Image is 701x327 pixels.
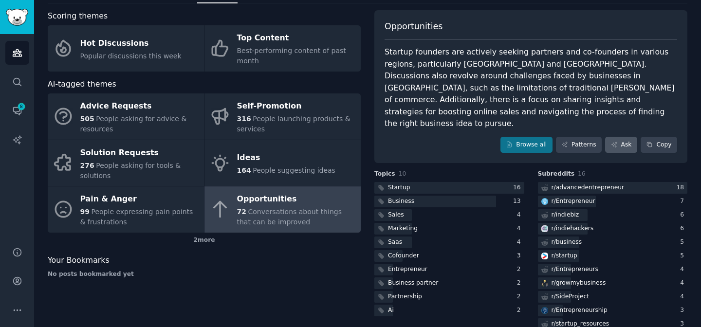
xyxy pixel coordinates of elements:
div: 4 [517,238,524,247]
span: Best-performing content of past month [237,47,346,65]
a: Advice Requests505People asking for advice & resources [48,93,204,140]
div: Cofounder [388,252,419,260]
a: Business13 [374,196,524,208]
div: Startup [388,183,410,192]
div: r/ Entrepreneurship [552,306,608,315]
a: Hot DiscussionsPopular discussions this week [48,25,204,72]
div: Top Content [237,31,356,46]
div: Advice Requests [80,99,199,114]
span: Topics [374,170,395,179]
div: Saas [388,238,402,247]
a: Marketing4 [374,223,524,235]
div: Solution Requests [80,145,199,161]
div: 2 more [48,233,361,248]
div: r/ startup [552,252,577,260]
div: Startup founders are actively seeking partners and co-founders in various regions, particularly [... [385,46,677,130]
a: Startup16 [374,182,524,194]
div: Business [388,197,414,206]
span: 316 [237,115,251,123]
div: 4 [517,224,524,233]
a: Solution Requests276People asking for tools & solutions [48,140,204,186]
span: 276 [80,162,94,169]
div: No posts bookmarked yet [48,270,361,279]
div: 13 [513,197,524,206]
div: 4 [680,279,687,288]
span: Opportunities [385,20,443,33]
a: Entrepreneur2 [374,264,524,276]
div: 16 [513,183,524,192]
div: Ai [388,306,394,315]
div: r/ advancedentrepreneur [552,183,625,192]
div: 3 [680,306,687,315]
div: 7 [680,197,687,206]
div: Pain & Anger [80,192,199,207]
div: 5 [680,238,687,247]
span: AI-tagged themes [48,78,116,91]
a: Entrepreneurr/Entrepreneur7 [538,196,688,208]
a: Self-Promotion316People launching products & services [204,93,361,140]
img: Entrepreneurship [541,307,548,314]
div: 2 [517,306,524,315]
a: 8 [5,99,29,123]
img: indiehackers [541,225,548,232]
div: 3 [517,252,524,260]
span: 164 [237,166,251,174]
span: People expressing pain points & frustrations [80,208,193,226]
span: Subreddits [538,170,575,179]
img: startup [541,253,548,259]
a: Sales4 [374,209,524,221]
a: Partnership2 [374,291,524,303]
a: r/business5 [538,236,688,249]
a: startupr/startup5 [538,250,688,262]
a: Ideas164People suggesting ideas [204,140,361,186]
a: r/Entrepreneurs4 [538,264,688,276]
img: growmybusiness [541,280,548,287]
span: People launching products & services [237,115,350,133]
a: Cofounder3 [374,250,524,262]
a: r/advancedentrepreneur18 [538,182,688,194]
div: 6 [680,224,687,233]
span: 72 [237,208,246,216]
a: Business partner2 [374,277,524,290]
span: Scoring themes [48,10,108,22]
div: 2 [517,279,524,288]
div: 4 [680,265,687,274]
span: 10 [399,170,406,177]
div: 18 [676,183,687,192]
span: People suggesting ideas [253,166,335,174]
div: r/ growmybusiness [552,279,606,288]
a: indiehackersr/indiehackers6 [538,223,688,235]
a: Saas4 [374,236,524,249]
div: Self-Promotion [237,99,356,114]
div: 2 [517,265,524,274]
span: People asking for tools & solutions [80,162,181,180]
div: r/ business [552,238,582,247]
a: r/SideProject4 [538,291,688,303]
div: Partnership [388,292,422,301]
span: Conversations about things that can be improved [237,208,342,226]
div: r/ Entrepreneur [552,197,595,206]
div: Hot Discussions [80,36,182,51]
div: 4 [680,292,687,301]
button: Copy [641,137,677,153]
span: Your Bookmarks [48,254,110,267]
a: Patterns [556,137,602,153]
div: 4 [517,211,524,219]
a: Ask [605,137,637,153]
div: 6 [680,211,687,219]
div: 2 [517,292,524,301]
img: GummySearch logo [6,9,28,26]
span: People asking for advice & resources [80,115,187,133]
span: 8 [17,103,26,110]
div: r/ SideProject [552,292,590,301]
a: growmybusinessr/growmybusiness4 [538,277,688,290]
a: Entrepreneurshipr/Entrepreneurship3 [538,305,688,317]
span: 505 [80,115,94,123]
span: 99 [80,208,90,216]
div: Marketing [388,224,418,233]
div: Opportunities [237,192,356,207]
div: Business partner [388,279,438,288]
div: Ideas [237,150,335,166]
a: Ai2 [374,305,524,317]
div: r/ indiehackers [552,224,594,233]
